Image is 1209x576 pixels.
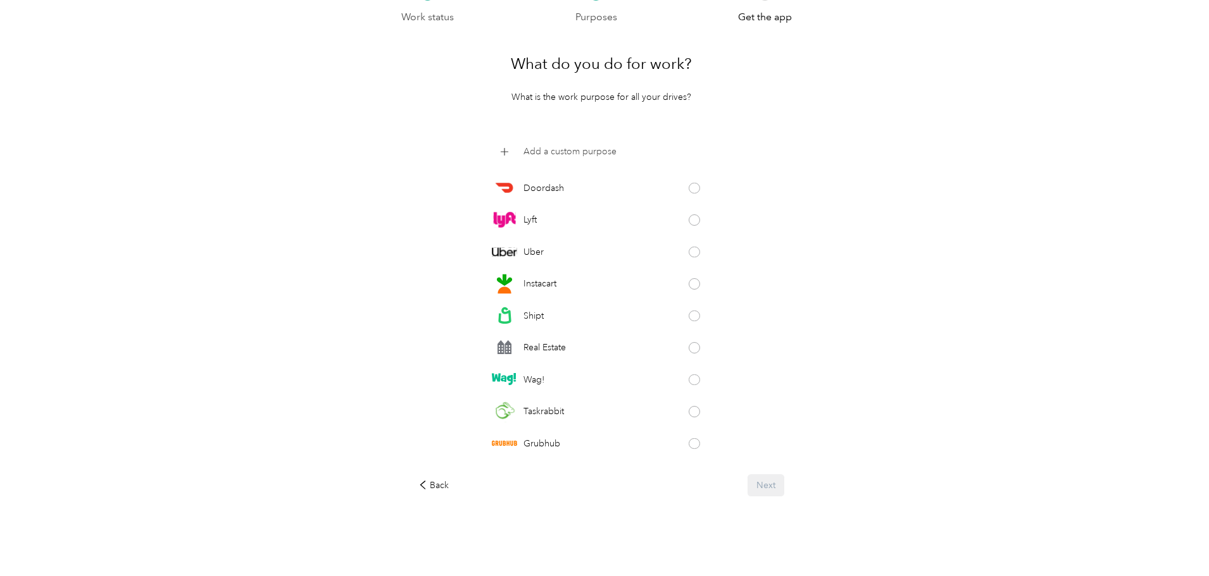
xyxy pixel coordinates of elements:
[523,145,617,158] p: Add a custom purpose
[523,373,544,386] p: Wag!
[523,437,560,450] p: Grubhub
[523,405,564,418] p: Taskrabbit
[523,309,544,322] p: Shipt
[738,9,792,25] p: Get the app
[523,213,537,226] p: Lyft
[1138,505,1209,576] iframe: Everlance-gr Chat Button Frame
[511,90,691,104] p: What is the work purpose for all your drives?
[523,245,544,259] p: Uber
[523,181,564,195] p: Doordash
[418,479,449,492] div: Back
[575,9,617,25] p: Purposes
[401,9,454,25] p: Work status
[523,341,566,354] p: Real Estate
[511,49,692,79] h1: What do you do for work?
[523,277,556,290] p: Instacart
